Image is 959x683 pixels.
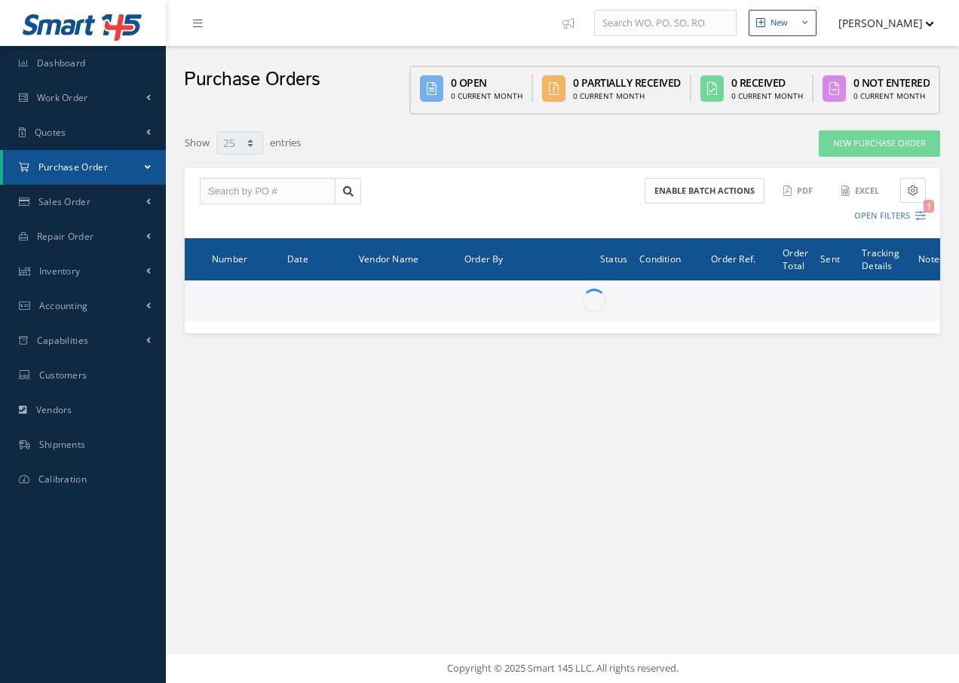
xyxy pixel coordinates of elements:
[711,251,755,265] span: Order Ref.
[39,265,81,277] span: Inventory
[38,473,87,485] span: Calibration
[37,334,89,347] span: Capabilities
[819,130,940,157] a: New Purchase Order
[3,150,166,185] a: Purchase Order
[287,251,308,265] span: Date
[181,661,944,676] div: Copyright © 2025 Smart 145 LLC. All rights reserved.
[731,75,803,90] div: 0 Received
[200,178,335,205] input: Search by PO #
[359,251,418,265] span: Vendor Name
[749,10,817,36] button: New
[39,369,87,381] span: Customers
[464,251,504,265] span: Order By
[185,130,210,151] label: Show
[212,251,247,265] span: Number
[184,69,320,91] h2: Purchase Orders
[451,75,522,90] div: 0 Open
[39,299,88,312] span: Accounting
[37,91,88,104] span: Work Order
[783,245,808,272] span: Order Total
[771,17,788,29] div: New
[37,57,86,69] span: Dashboard
[862,245,899,272] span: Tracking Details
[731,90,803,102] div: 0 Current Month
[776,178,823,204] button: PDF
[451,90,522,102] div: 0 Current Month
[36,403,72,416] span: Vendors
[270,130,301,151] label: entries
[573,75,681,90] div: 0 Partially Received
[924,200,934,213] span: 1
[918,251,944,265] span: Notes
[853,75,930,90] div: 0 Not Entered
[39,438,86,451] span: Shipments
[37,230,94,243] span: Repair Order
[834,178,889,204] button: Excel
[600,251,627,265] span: Status
[853,90,930,102] div: 0 Current Month
[645,178,764,204] button: Enable batch actions
[820,251,840,265] span: Sent
[594,10,737,37] input: Search WO, PO, SO, RO
[841,204,926,228] button: Open Filters1
[38,195,90,208] span: Sales Order
[573,90,681,102] div: 0 Current Month
[639,251,681,265] span: Condition
[38,161,108,173] span: Purchase Order
[824,8,934,38] button: [PERSON_NAME]
[35,126,66,139] span: Quotes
